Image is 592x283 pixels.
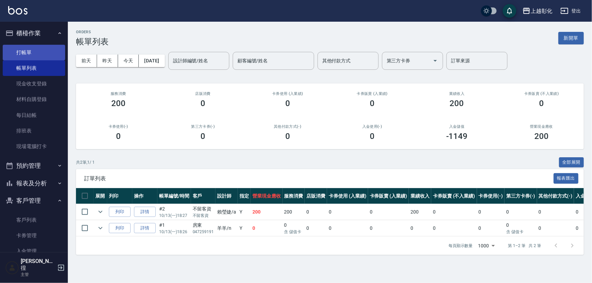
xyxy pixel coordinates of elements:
[76,159,95,165] p: 共 2 筆, 1 / 1
[3,76,65,92] a: 現金收支登錄
[431,188,477,204] th: 卡券販賣 (不入業績)
[215,204,238,220] td: 賴瑩婕 /a
[134,223,156,234] a: 詳情
[3,228,65,243] a: 卡券管理
[215,188,238,204] th: 設計師
[251,188,283,204] th: 營業現金應收
[368,204,409,220] td: 0
[157,204,191,220] td: #2
[238,204,251,220] td: Y
[159,213,189,219] p: 10/13 (一) 18:27
[327,204,368,220] td: 0
[558,5,584,17] button: 登出
[193,222,214,229] div: 房東
[327,188,368,204] th: 卡券使用 (入業績)
[193,205,214,213] div: 不留客資
[215,220,238,236] td: 羊羊 /n
[159,229,189,235] p: 10/13 (一) 18:26
[251,220,283,236] td: 0
[508,124,576,129] h2: 營業現金應收
[193,213,214,219] p: 不留客資
[305,188,327,204] th: 店販消費
[95,223,106,233] button: expand row
[531,7,552,15] div: 上越彰化
[238,220,251,236] td: Y
[368,220,409,236] td: 0
[558,35,584,41] a: 新開單
[537,204,574,220] td: 0
[134,207,156,217] a: 詳情
[253,124,322,129] h2: 其他付款方式(-)
[251,204,283,220] td: 200
[370,99,375,108] h3: 0
[193,229,214,235] p: 047259191
[3,45,65,60] a: 打帳單
[84,124,153,129] h2: 卡券使用(-)
[508,243,541,249] p: 第 1–2 筆 共 2 筆
[305,220,327,236] td: 0
[409,188,431,204] th: 業績收入
[477,220,505,236] td: 0
[3,139,65,154] a: 現場電腦打卡
[3,175,65,192] button: 報表及分析
[327,220,368,236] td: 0
[450,99,464,108] h3: 200
[285,99,290,108] h3: 0
[423,124,491,129] h2: 入金儲值
[368,188,409,204] th: 卡券販賣 (入業績)
[409,204,431,220] td: 200
[116,132,121,141] h3: 0
[5,261,19,275] img: Person
[97,55,118,67] button: 昨天
[283,204,305,220] td: 200
[94,188,107,204] th: 展開
[253,92,322,96] h2: 卡券使用 (入業績)
[559,157,584,168] button: 全部展開
[200,99,205,108] h3: 0
[508,92,576,96] h2: 卡券販賣 (不入業績)
[200,132,205,141] h3: 0
[132,188,157,204] th: 操作
[109,207,131,217] button: 列印
[76,30,109,34] h2: ORDERS
[506,229,535,235] p: 含 儲值卡
[537,188,574,204] th: 其他付款方式(-)
[76,37,109,46] h3: 帳單列表
[554,175,579,181] a: 報表匯出
[157,188,191,204] th: 帳單編號/時間
[338,92,407,96] h2: 卡券販賣 (入業績)
[284,229,303,235] p: 含 儲值卡
[111,99,126,108] h3: 200
[283,220,305,236] td: 0
[477,204,505,220] td: 0
[504,220,537,236] td: 0
[8,6,27,15] img: Logo
[3,212,65,228] a: 客戶列表
[558,32,584,44] button: 新開單
[448,243,473,249] p: 每頁顯示數量
[95,207,106,217] button: expand row
[3,123,65,139] a: 排班表
[191,188,216,204] th: 客戶
[109,223,131,234] button: 列印
[554,173,579,184] button: 報表匯出
[118,55,139,67] button: 今天
[76,55,97,67] button: 前天
[3,60,65,76] a: 帳單列表
[84,175,554,182] span: 訂單列表
[520,4,555,18] button: 上越彰化
[3,24,65,42] button: 櫃檯作業
[3,107,65,123] a: 每日結帳
[21,271,55,278] p: 主管
[3,243,65,259] a: 入金管理
[338,124,407,129] h2: 入金使用(-)
[539,99,544,108] h3: 0
[107,188,132,204] th: 列印
[431,204,477,220] td: 0
[534,132,549,141] h3: 200
[477,188,505,204] th: 卡券使用(-)
[283,188,305,204] th: 服務消費
[21,258,55,271] h5: [PERSON_NAME]徨
[169,124,237,129] h2: 第三方卡券(-)
[504,188,537,204] th: 第三方卡券(-)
